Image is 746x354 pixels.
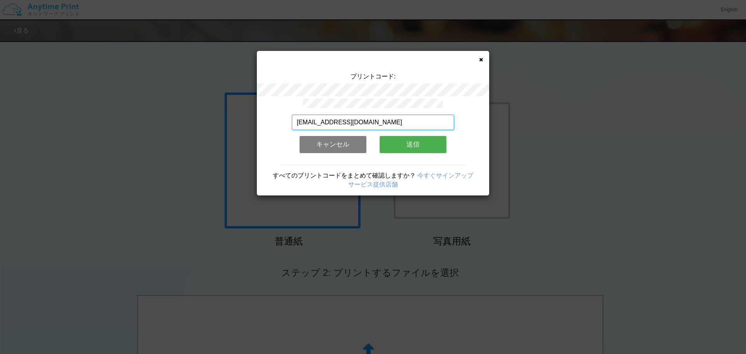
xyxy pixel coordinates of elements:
[380,136,446,153] button: 送信
[273,172,416,179] span: すべてのプリントコードをまとめて確認しますか？
[350,73,396,80] span: プリントコード:
[292,115,455,130] input: メールアドレス
[417,172,473,179] a: 今すぐサインアップ
[348,181,398,188] a: サービス提供店舗
[300,136,366,153] button: キャンセル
